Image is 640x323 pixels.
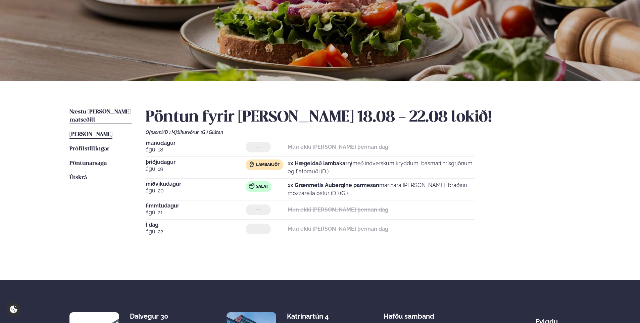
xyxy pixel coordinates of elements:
span: ágú. 20 [146,187,246,195]
img: salad.svg [249,183,254,189]
span: Næstu [PERSON_NAME] matseðill [69,109,131,123]
span: þriðjudagur [146,159,246,165]
span: ágú. 18 [146,146,246,154]
img: Lamb.svg [249,161,254,167]
p: með indverskum kryddum, basmati hrísgrjónum og flatbrauði (D ) [288,159,475,176]
span: --- [256,207,261,213]
h2: Pöntun fyrir [PERSON_NAME] 18.08 - 22.08 lokið! [146,108,571,127]
a: Útskrá [69,174,87,182]
p: marinara [PERSON_NAME], bráðinn mozzarella ostur (D ) (G ) [288,181,475,197]
span: ágú. 19 [146,165,246,173]
span: ágú. 22 [146,228,246,236]
strong: 1x Grænmetis Aubergine parmesan [288,182,379,188]
a: Cookie settings [7,303,20,316]
span: ágú. 21 [146,209,246,217]
a: Prófílstillingar [69,145,109,153]
span: Pöntunarsaga [69,160,107,166]
span: miðvikudagur [146,181,246,187]
span: Salat [256,184,268,189]
span: [PERSON_NAME] [69,132,112,137]
a: Næstu [PERSON_NAME] matseðill [69,108,132,124]
span: Prófílstillingar [69,146,109,152]
span: (G ) Glúten [201,130,223,135]
strong: Mun ekki [PERSON_NAME] þennan dag [288,206,388,213]
a: [PERSON_NAME] [69,131,112,139]
span: mánudagur [146,140,246,146]
span: --- [256,144,261,150]
span: (D ) Mjólkurvörur , [163,130,201,135]
span: Lambakjöt [256,162,280,168]
strong: Mun ekki [PERSON_NAME] þennan dag [288,226,388,232]
span: Í dag [146,222,246,228]
div: Dalvegur 30 [130,312,183,320]
a: Pöntunarsaga [69,159,107,168]
span: --- [256,226,261,232]
div: Katrínartún 4 [287,312,340,320]
strong: 1x Hægeldað lambakarrý [288,160,352,167]
span: Hafðu samband [384,307,434,320]
div: Ofnæmi: [146,130,571,135]
span: Útskrá [69,175,87,181]
strong: Mun ekki [PERSON_NAME] þennan dag [288,144,388,150]
span: fimmtudagur [146,203,246,209]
